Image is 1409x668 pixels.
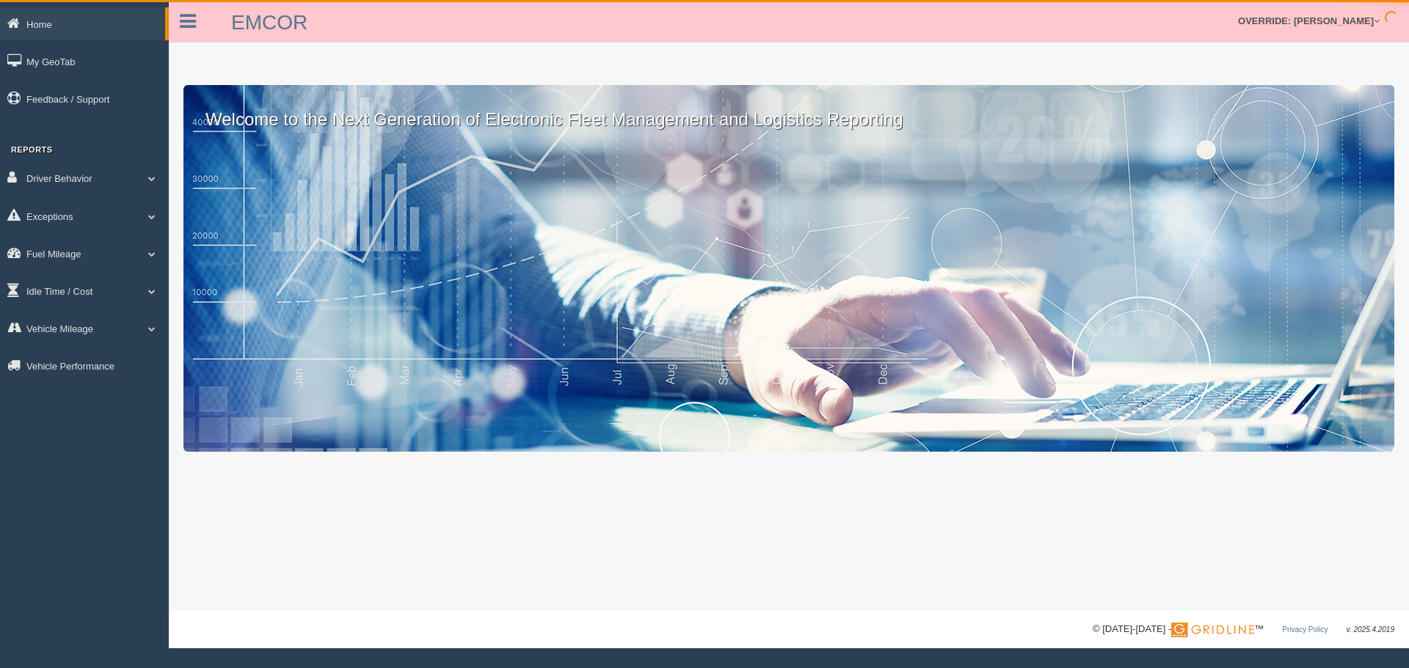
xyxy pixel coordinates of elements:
[1347,625,1394,634] span: v. 2025.4.2019
[183,85,1394,132] p: Welcome to the Next Generation of Electronic Fleet Management and Logistics Reporting
[1093,622,1394,637] div: © [DATE]-[DATE] - ™
[1282,625,1328,634] a: Privacy Policy
[231,11,307,34] a: EMCOR
[1171,623,1254,637] img: Gridline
